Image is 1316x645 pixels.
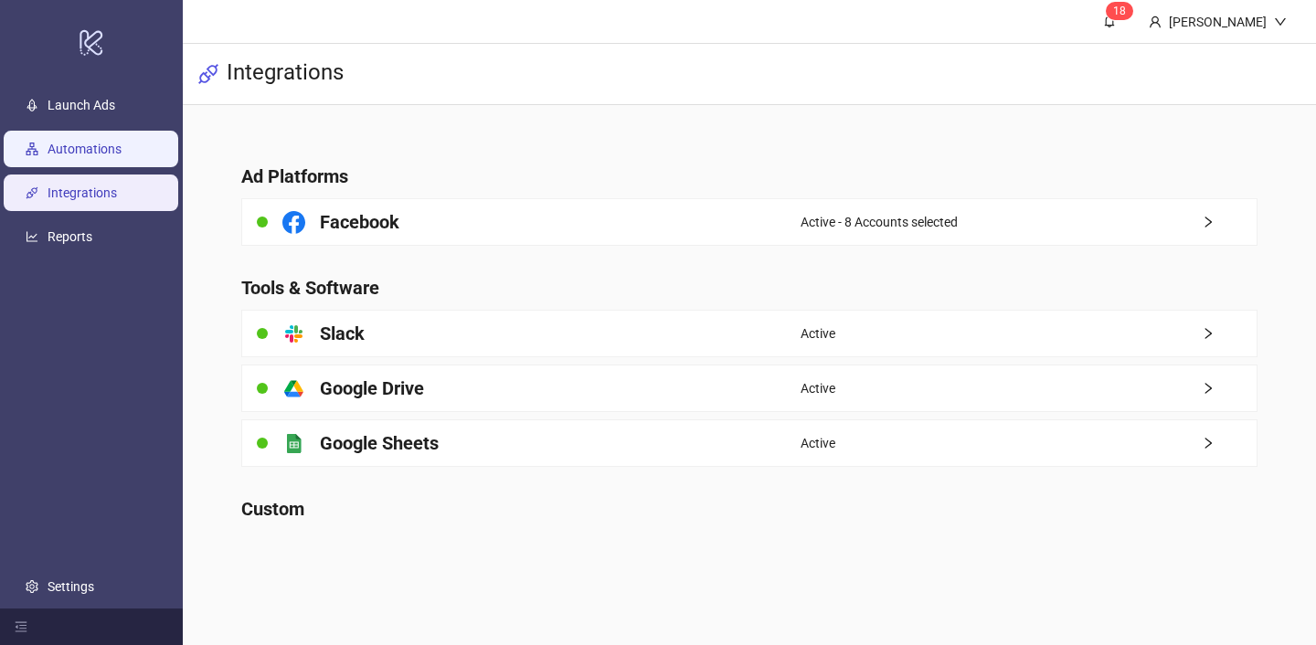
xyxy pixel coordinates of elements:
a: Settings [48,579,94,594]
span: Active [801,323,835,344]
a: Google DriveActiveright [241,365,1258,412]
a: FacebookActive - 8 Accounts selectedright [241,198,1258,246]
h4: Google Sheets [320,430,439,456]
a: SlackActiveright [241,310,1258,357]
h4: Slack [320,321,365,346]
h4: Tools & Software [241,275,1258,301]
span: user [1149,16,1162,28]
a: Integrations [48,185,117,200]
span: menu-fold [15,620,27,633]
h3: Integrations [227,58,344,90]
sup: 18 [1106,2,1133,20]
h4: Google Drive [320,375,424,401]
a: Google SheetsActiveright [241,419,1258,467]
a: Reports [48,229,92,244]
a: Launch Ads [48,98,115,112]
span: api [197,63,219,85]
h4: Facebook [320,209,399,235]
span: 1 [1113,5,1120,17]
span: right [1202,382,1257,395]
span: 8 [1120,5,1126,17]
span: Active - 8 Accounts selected [801,212,958,232]
a: Automations [48,142,122,156]
h4: Custom [241,496,1258,522]
h4: Ad Platforms [241,164,1258,189]
span: down [1274,16,1287,28]
span: right [1202,437,1257,449]
span: bell [1103,15,1116,27]
span: Active [801,433,835,453]
span: right [1202,327,1257,340]
span: right [1202,216,1257,228]
div: [PERSON_NAME] [1162,12,1274,32]
span: Active [801,378,835,398]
